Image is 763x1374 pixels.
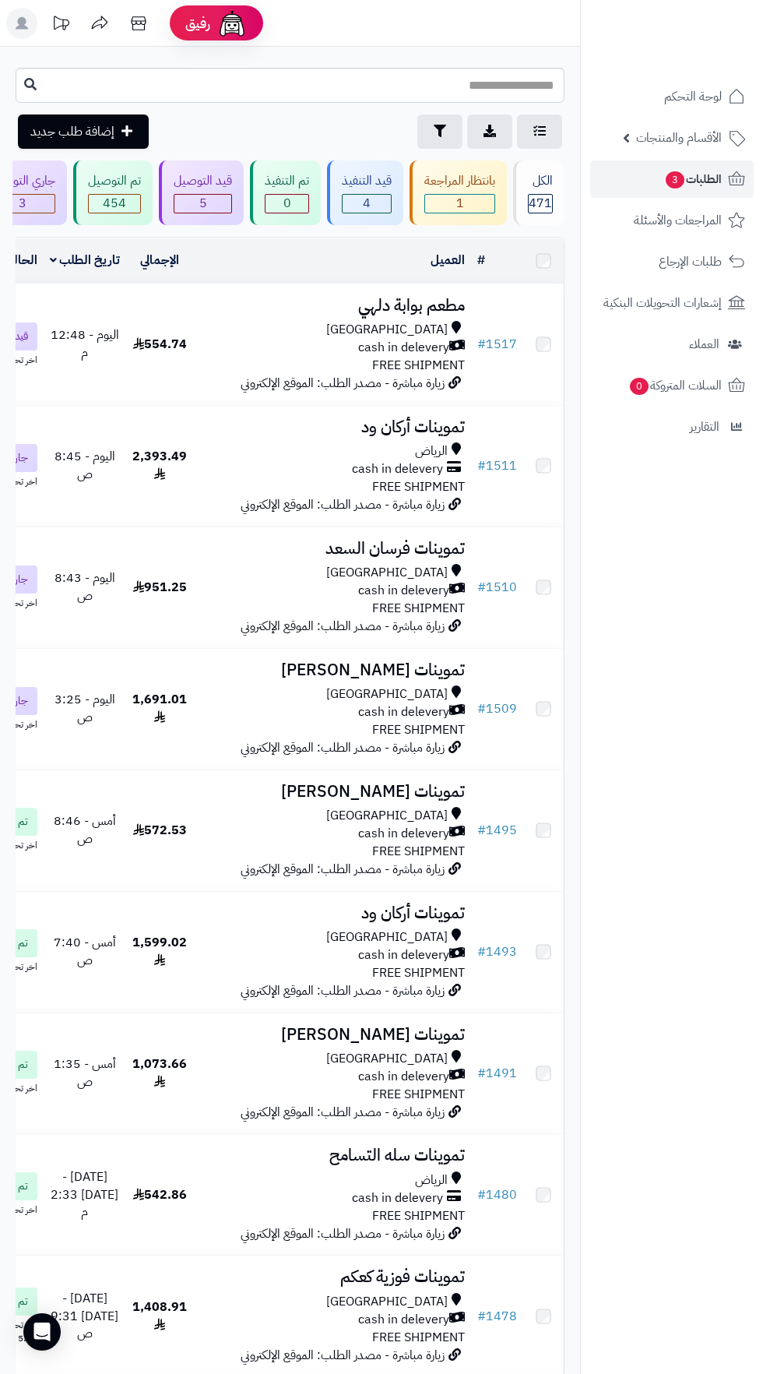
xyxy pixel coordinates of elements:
span: [DATE] - [DATE] 2:33 م [51,1168,118,1222]
a: الإجمالي [140,251,179,270]
a: تاريخ الطلب [50,251,121,270]
span: FREE SHIPMENT [372,842,465,861]
div: تم التنفيذ [265,172,309,190]
span: المراجعات والأسئلة [634,210,722,231]
span: cash in delevery [352,1189,443,1207]
span: 454 [89,195,140,213]
span: إضافة طلب جديد [30,122,114,141]
span: [GEOGRAPHIC_DATA] [326,685,448,703]
a: المراجعات والأسئلة [590,202,754,239]
h3: تموينات أركان ود [199,904,465,922]
a: إضافة طلب جديد [18,114,149,149]
span: أمس - 7:40 ص [54,933,116,970]
span: # [477,578,486,597]
span: الرياض [415,442,448,460]
span: [GEOGRAPHIC_DATA] [326,1293,448,1311]
span: اليوم - 8:45 ص [54,447,115,484]
span: لوحة التحكم [664,86,722,107]
span: # [477,942,486,961]
span: العملاء [689,333,719,355]
a: العميل [431,251,465,270]
span: 471 [529,195,552,213]
span: FREE SHIPMENT [372,720,465,739]
div: 0 [265,195,308,213]
span: 1 [425,195,494,213]
h3: تموينات سله التسامح [199,1147,465,1164]
span: 4 [343,195,391,213]
span: 572.53 [133,821,187,840]
h3: مطعم بوابة دلهي [199,297,465,315]
a: العملاء [590,326,754,363]
span: الطلبات [664,168,722,190]
a: لوحة التحكم [590,78,754,115]
div: قيد التوصيل [174,172,232,190]
span: FREE SHIPMENT [372,1328,465,1347]
a: السلات المتروكة0 [590,367,754,404]
span: 1,599.02 [132,933,187,970]
span: 1,073.66 [132,1055,187,1091]
span: FREE SHIPMENT [372,477,465,496]
span: [GEOGRAPHIC_DATA] [326,807,448,825]
span: زيارة مباشرة - مصدر الطلب: الموقع الإلكتروني [241,1346,445,1365]
a: #1480 [477,1186,517,1204]
span: 1,691.01 [132,690,187,727]
span: [GEOGRAPHIC_DATA] [326,1050,448,1068]
a: قيد التنفيذ 4 [324,160,406,225]
h3: تموينات فوزية كعكم [199,1268,465,1286]
div: قيد التنفيذ [342,172,392,190]
span: أمس - 8:46 ص [54,812,116,848]
a: #1509 [477,699,517,718]
span: FREE SHIPMENT [372,1085,465,1104]
a: #1495 [477,821,517,840]
span: 554.74 [133,335,187,354]
span: cash in delevery [358,582,449,600]
span: # [477,821,486,840]
span: [GEOGRAPHIC_DATA] [326,321,448,339]
span: FREE SHIPMENT [372,599,465,618]
span: زيارة مباشرة - مصدر الطلب: الموقع الإلكتروني [241,860,445,879]
h3: تموينات [PERSON_NAME] [199,1026,465,1044]
a: الكل471 [510,160,568,225]
span: # [477,1307,486,1326]
span: اليوم - 3:25 ص [54,690,115,727]
a: قيد التوصيل 5 [156,160,247,225]
div: Open Intercom Messenger [23,1313,61,1351]
span: 5 [174,195,231,213]
span: 1,408.91 [132,1298,187,1334]
span: اليوم - 8:43 ص [54,569,115,605]
span: أمس - 1:35 ص [54,1055,116,1091]
span: # [477,1186,486,1204]
span: cash in delevery [358,1311,449,1329]
a: #1517 [477,335,517,354]
a: #1478 [477,1307,517,1326]
span: cash in delevery [358,825,449,843]
span: 542.86 [133,1186,187,1204]
img: ai-face.png [216,8,248,39]
a: #1511 [477,456,517,475]
span: التقارير [690,416,719,438]
span: [DATE] - [DATE] 9:31 ص [51,1289,118,1344]
span: إشعارات التحويلات البنكية [603,292,722,314]
div: بانتظار المراجعة [424,172,495,190]
span: [GEOGRAPHIC_DATA] [326,564,448,582]
span: # [477,699,486,718]
a: التقارير [590,408,754,446]
span: FREE SHIPMENT [372,1207,465,1225]
span: زيارة مباشرة - مصدر الطلب: الموقع الإلكتروني [241,981,445,1000]
div: الكل [528,172,553,190]
a: الطلبات3 [590,160,754,198]
a: #1510 [477,578,517,597]
a: بانتظار المراجعة 1 [406,160,510,225]
span: FREE SHIPMENT [372,964,465,982]
span: 951.25 [133,578,187,597]
a: تم التوصيل 454 [70,160,156,225]
span: زيارة مباشرة - مصدر الطلب: الموقع الإلكتروني [241,495,445,514]
a: تحديثات المنصة [41,8,80,43]
span: زيارة مباشرة - مصدر الطلب: الموقع الإلكتروني [241,617,445,636]
a: الحالة [8,251,37,270]
span: # [477,1064,486,1083]
a: #1491 [477,1064,517,1083]
a: # [477,251,485,270]
span: # [477,335,486,354]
